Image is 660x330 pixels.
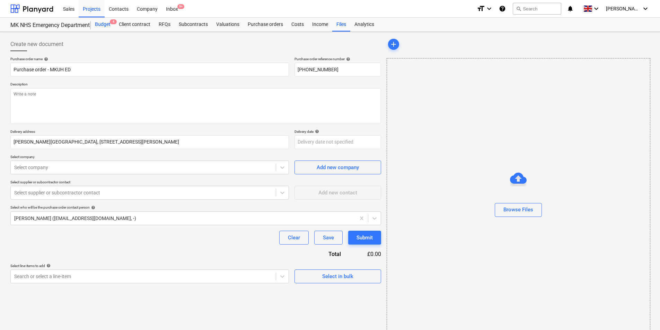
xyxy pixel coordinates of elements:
[485,4,493,13] i: keyboard_arrow_down
[10,205,381,210] div: Select who will be the purchase order contact person
[212,18,244,31] a: Valuations
[348,231,381,245] button: Submit
[625,297,660,330] iframe: Chat Widget
[294,63,381,76] input: Reference number
[10,264,289,268] div: Select line-items to add
[91,18,115,31] div: Budget
[322,272,353,281] div: Select in bulk
[294,269,381,283] button: Select in bulk
[499,4,506,13] i: Knowledge base
[332,18,350,31] a: Files
[323,233,334,242] div: Save
[314,129,319,134] span: help
[495,203,542,217] button: Browse Files
[350,18,378,31] a: Analytics
[10,57,289,61] div: Purchase order name
[279,231,309,245] button: Clear
[317,163,359,172] div: Add new company
[10,129,289,135] p: Delivery address
[294,135,381,149] input: Delivery date not specified
[45,264,51,268] span: help
[389,40,398,48] span: add
[477,4,485,13] i: format_size
[244,18,287,31] a: Purchase orders
[308,18,332,31] a: Income
[516,6,521,11] span: search
[90,205,95,210] span: help
[291,250,352,258] div: Total
[10,155,289,161] p: Select company
[352,250,381,258] div: £0.00
[294,129,381,134] div: Delivery date
[641,4,650,13] i: keyboard_arrow_down
[345,57,350,61] span: help
[314,231,343,245] button: Save
[10,63,289,76] input: Document name
[513,3,561,15] button: Search
[357,233,373,242] div: Submit
[567,4,574,13] i: notifications
[110,19,117,24] span: 4
[288,233,300,242] div: Clear
[503,205,533,214] div: Browse Files
[177,4,184,9] span: 9+
[10,82,381,88] p: Description
[91,18,115,31] a: Budget4
[592,4,600,13] i: keyboard_arrow_down
[175,18,212,31] a: Subcontracts
[10,135,289,149] input: Delivery address
[155,18,175,31] a: RFQs
[10,40,63,48] span: Create new document
[10,22,82,29] div: MK NHS Emergency Department
[115,18,155,31] a: Client contract
[294,161,381,174] button: Add new company
[43,57,48,61] span: help
[10,180,289,186] p: Select supplier or subcontractor contact
[606,6,641,11] span: [PERSON_NAME]
[287,18,308,31] a: Costs
[294,57,381,61] div: Purchase order reference number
